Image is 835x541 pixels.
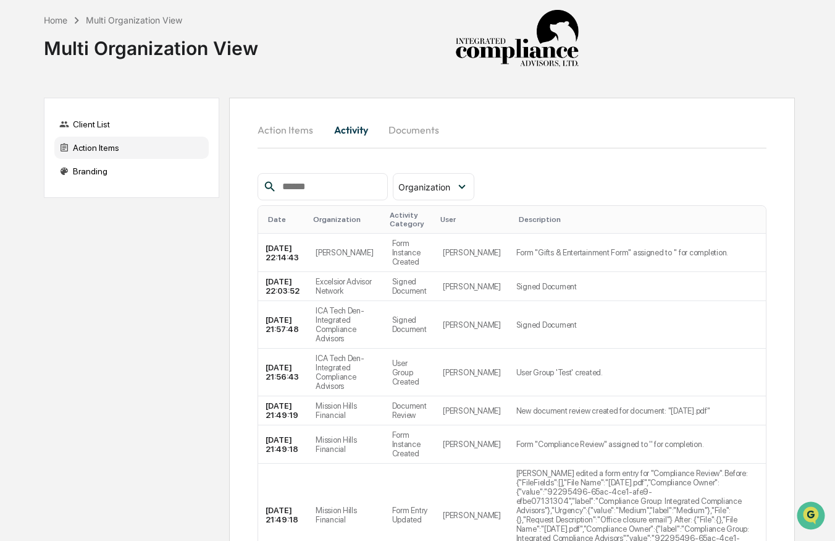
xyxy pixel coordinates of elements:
span: Organization [398,182,450,192]
td: Mission Hills Financial [308,425,385,464]
div: 🗄️ [90,157,99,167]
td: Signed Document [385,301,435,349]
td: [PERSON_NAME] [435,349,508,396]
td: [PERSON_NAME] [435,234,508,272]
a: 🔎Data Lookup [7,174,83,197]
div: 🖐️ [12,157,22,167]
span: Attestations [102,156,153,168]
input: Clear [32,56,204,69]
a: Powered byPylon [87,209,149,219]
span: Data Lookup [25,179,78,192]
td: ICA Tech Den-Integrated Compliance Advisors [308,349,385,396]
td: Form "Compliance Review" assigned to '' for completion. [509,425,766,464]
span: Pylon [123,210,149,219]
a: 🖐️Preclearance [7,151,85,173]
div: Toggle SortBy [268,215,303,224]
td: [PERSON_NAME] [435,272,508,301]
td: Mission Hills Financial [308,396,385,425]
td: [DATE] 21:49:19 [258,396,308,425]
td: Form Instance Created [385,425,435,464]
button: Documents [379,115,449,145]
div: 🔎 [12,181,22,190]
div: activity tabs [258,115,766,145]
img: Integrated Compliance Advisors [455,10,579,68]
div: We're available if you need us! [42,107,156,117]
td: Form Instance Created [385,234,435,272]
td: Signed Document [509,301,766,349]
td: Excelsior Advisor Network [308,272,385,301]
td: Signed Document [385,272,435,301]
td: [DATE] 22:03:52 [258,272,308,301]
div: Multi Organization View [86,15,182,25]
img: 1746055101610-c473b297-6a78-478c-a979-82029cc54cd1 [12,95,35,117]
div: Client List [54,113,209,135]
div: Toggle SortBy [519,215,761,224]
td: [PERSON_NAME] [435,425,508,464]
div: Home [44,15,67,25]
td: [DATE] 21:49:18 [258,425,308,464]
td: ICA Tech Den-Integrated Compliance Advisors [308,301,385,349]
td: [PERSON_NAME] [435,301,508,349]
td: Signed Document [509,272,766,301]
td: Document Review [385,396,435,425]
td: [DATE] 21:57:48 [258,301,308,349]
a: 🗄️Attestations [85,151,158,173]
td: Form "Gifts & Entertainment Form" assigned to '' for completion. [509,234,766,272]
iframe: Open customer support [795,500,829,534]
button: Action Items [258,115,323,145]
td: [DATE] 21:56:43 [258,349,308,396]
div: Toggle SortBy [313,215,380,224]
td: New document review created for document: "[DATE].pdf" [509,396,766,425]
td: [PERSON_NAME] [308,234,385,272]
span: Preclearance [25,156,80,168]
div: Multi Organization View [44,27,258,59]
div: Branding [54,160,209,182]
button: Activity [323,115,379,145]
div: Toggle SortBy [440,215,503,224]
td: User Group 'Test' created. [509,349,766,396]
td: User Group Created [385,349,435,396]
td: [PERSON_NAME] [435,396,508,425]
p: How can we help? [12,26,225,46]
div: Toggle SortBy [390,211,430,228]
td: [DATE] 22:14:43 [258,234,308,272]
div: Action Items [54,137,209,159]
div: Start new chat [42,95,203,107]
button: Start new chat [210,98,225,113]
